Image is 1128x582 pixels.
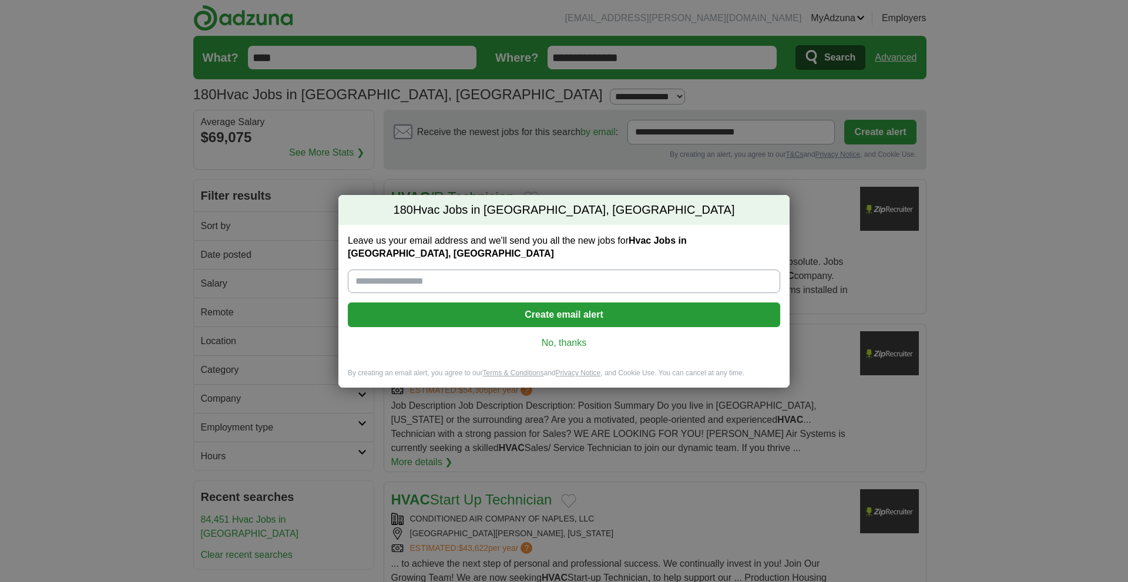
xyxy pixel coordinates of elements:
div: By creating an email alert, you agree to our and , and Cookie Use. You can cancel at any time. [338,368,790,388]
a: Privacy Notice [556,369,601,377]
a: Terms & Conditions [482,369,543,377]
h2: Hvac Jobs in [GEOGRAPHIC_DATA], [GEOGRAPHIC_DATA] [338,195,790,226]
label: Leave us your email address and we'll send you all the new jobs for [348,234,780,260]
a: No, thanks [357,337,771,349]
span: 180 [394,202,413,218]
button: Create email alert [348,302,780,327]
